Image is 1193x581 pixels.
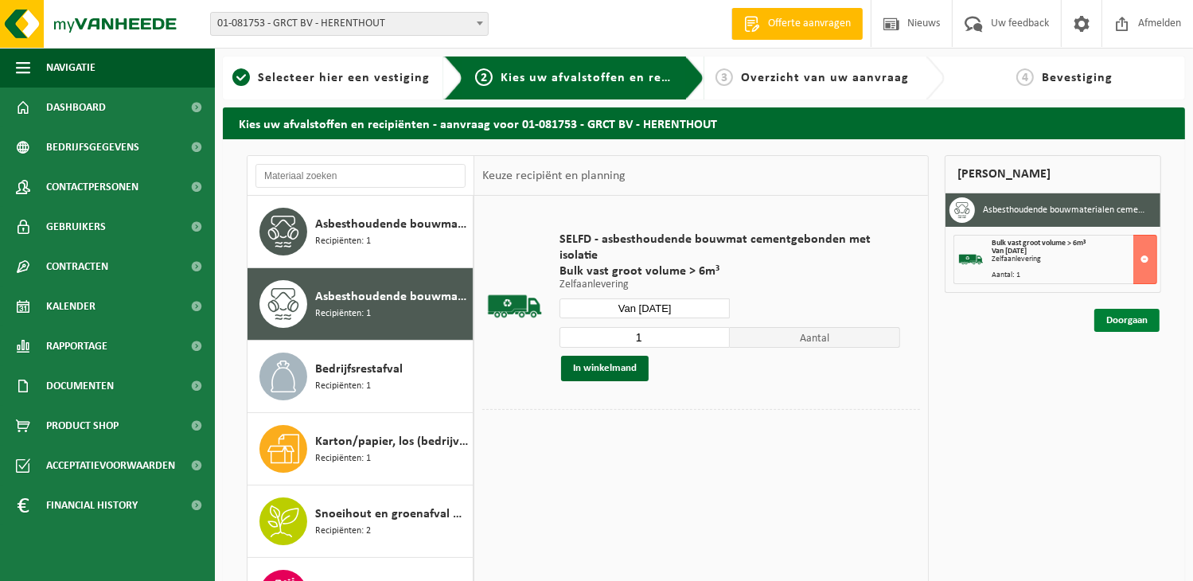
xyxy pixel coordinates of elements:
div: Aantal: 1 [992,271,1156,279]
span: Overzicht van uw aanvraag [741,72,909,84]
span: Bedrijfsrestafval [315,360,403,379]
input: Selecteer datum [559,298,730,318]
a: Doorgaan [1094,309,1160,332]
p: Zelfaanlevering [559,279,899,290]
span: 3 [715,68,733,86]
h2: Kies uw afvalstoffen en recipiënten - aanvraag voor 01-081753 - GRCT BV - HERENTHOUT [223,107,1185,138]
div: Keuze recipiënt en planning [474,156,634,196]
button: Snoeihout en groenafval Ø < 12 cm Recipiënten: 2 [248,485,474,558]
span: Karton/papier, los (bedrijven) [315,432,469,451]
span: 01-081753 - GRCT BV - HERENTHOUT [211,13,488,35]
span: Product Shop [46,406,119,446]
button: Asbesthoudende bouwmaterialen cementgebonden met isolatie(hechtgebonden) Recipiënten: 1 [248,268,474,341]
span: Acceptatievoorwaarden [46,446,175,485]
span: Asbesthoudende bouwmaterialen cementgebonden (hechtgebonden) [315,215,469,234]
button: Bedrijfsrestafval Recipiënten: 1 [248,341,474,413]
button: In winkelmand [561,356,649,381]
span: Navigatie [46,48,96,88]
span: SELFD - asbesthoudende bouwmat cementgebonden met isolatie [559,232,899,263]
a: 1Selecteer hier een vestiging [231,68,431,88]
span: Recipiënten: 1 [315,306,371,322]
span: Offerte aanvragen [764,16,855,32]
span: Gebruikers [46,207,106,247]
span: 01-081753 - GRCT BV - HERENTHOUT [210,12,489,36]
span: Recipiënten: 2 [315,524,371,539]
button: Karton/papier, los (bedrijven) Recipiënten: 1 [248,413,474,485]
input: Materiaal zoeken [255,164,466,188]
span: 2 [475,68,493,86]
span: Snoeihout en groenafval Ø < 12 cm [315,505,469,524]
span: Recipiënten: 1 [315,379,371,394]
div: [PERSON_NAME] [945,155,1161,193]
span: Contracten [46,247,108,287]
span: Recipiënten: 1 [315,451,371,466]
span: Selecteer hier een vestiging [258,72,430,84]
span: Bulk vast groot volume > 6m³ [992,239,1086,248]
span: Kies uw afvalstoffen en recipiënten [501,72,719,84]
strong: Van [DATE] [992,247,1027,255]
span: Bulk vast groot volume > 6m³ [559,263,899,279]
button: Asbesthoudende bouwmaterialen cementgebonden (hechtgebonden) Recipiënten: 1 [248,196,474,268]
div: Zelfaanlevering [992,255,1156,263]
span: Kalender [46,287,96,326]
span: Asbesthoudende bouwmaterialen cementgebonden met isolatie(hechtgebonden) [315,287,469,306]
span: Documenten [46,366,114,406]
span: Recipiënten: 1 [315,234,371,249]
span: Bevestiging [1042,72,1113,84]
span: Dashboard [46,88,106,127]
h3: Asbesthoudende bouwmaterialen cementgebonden met isolatie(hechtgebonden) [983,197,1148,223]
span: Rapportage [46,326,107,366]
span: 1 [232,68,250,86]
span: Aantal [730,327,900,348]
span: Contactpersonen [46,167,138,207]
span: 4 [1016,68,1034,86]
a: Offerte aanvragen [731,8,863,40]
span: Bedrijfsgegevens [46,127,139,167]
span: Financial History [46,485,138,525]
